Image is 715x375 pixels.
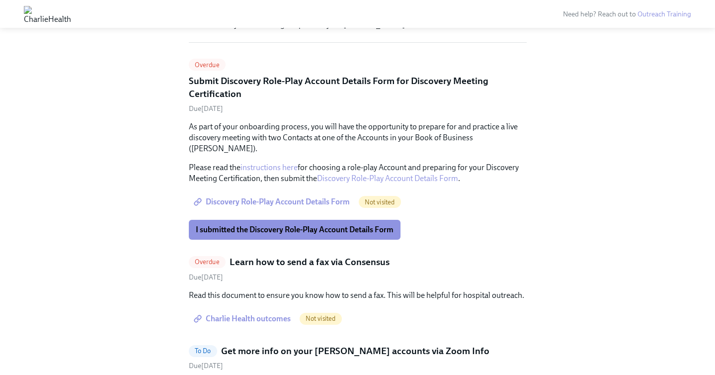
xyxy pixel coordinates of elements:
[189,309,298,329] a: Charlie Health outcomes
[189,192,357,212] a: Discovery Role-Play Account Details Form
[240,163,298,172] a: instructions here
[230,256,390,269] h5: Learn how to send a fax via Consensus
[300,315,342,322] span: Not visited
[196,314,291,324] span: Charlie Health outcomes
[189,162,527,184] p: Please read the for choosing a role-play Account and preparing for your Discovery Meeting Certifi...
[196,197,350,207] span: Discovery Role-Play Account Details Form
[189,362,223,370] span: Saturday, October 18th 2025, 7:00 am
[637,10,691,18] a: Outreach Training
[189,104,223,113] span: Friday, October 3rd 2025, 7:00 am
[563,10,691,18] span: Need help? Reach out to
[359,198,401,206] span: Not visited
[189,347,217,355] span: To Do
[189,121,527,154] p: As part of your onboarding process, you will have the opportunity to prepare for and practice a l...
[24,6,71,22] img: CharlieHealth
[189,273,223,281] span: Saturday, October 4th 2025, 7:00 am
[221,345,489,358] h5: Get more info on your [PERSON_NAME] accounts via Zoom Info
[189,61,226,69] span: Overdue
[189,75,527,100] h5: Submit Discovery Role-Play Account Details Form for Discovery Meeting Certification
[189,290,527,301] p: Read this document to ensure you know how to send a fax. This will be helpful for hospital outreach.
[189,59,527,113] a: OverdueSubmit Discovery Role-Play Account Details Form for Discovery Meeting CertificationDue[DATE]
[189,258,226,266] span: Overdue
[196,225,394,235] span: I submitted the Discovery Role-Play Account Details Form
[189,256,527,282] a: OverdueLearn how to send a fax via ConsensusDue[DATE]
[189,220,400,240] button: I submitted the Discovery Role-Play Account Details Form
[317,174,458,183] a: Discovery Role-Play Account Details Form
[189,345,527,371] a: To DoGet more info on your [PERSON_NAME] accounts via Zoom InfoDue[DATE]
